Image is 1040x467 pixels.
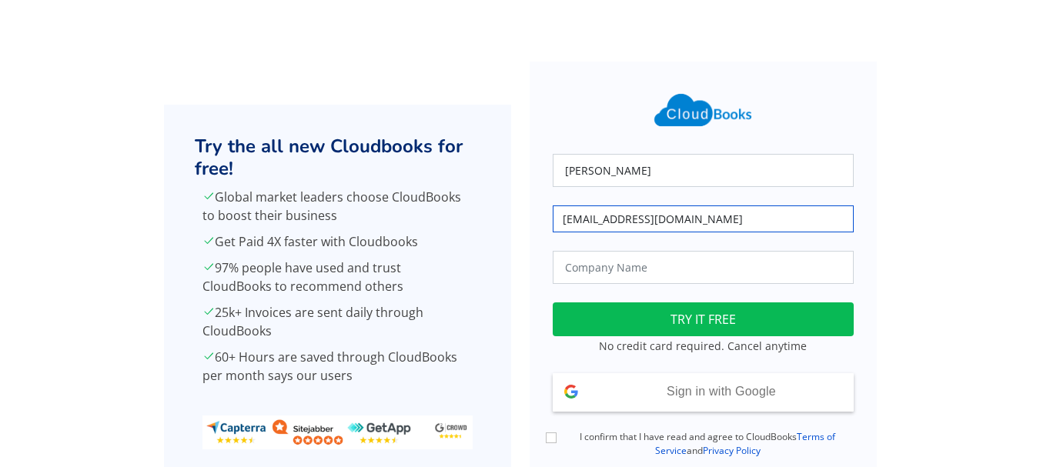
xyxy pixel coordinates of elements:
[202,348,473,385] p: 60+ Hours are saved through CloudBooks per month says our users
[195,135,480,180] h2: Try the all new Cloudbooks for free!
[655,430,836,457] a: Terms of Service
[667,385,776,398] span: Sign in with Google
[202,259,473,295] p: 97% people have used and trust CloudBooks to recommend others
[703,444,761,457] a: Privacy Policy
[553,251,854,284] input: Company Name
[202,303,473,340] p: 25k+ Invoices are sent daily through CloudBooks
[553,302,854,336] button: TRY IT FREE
[553,154,854,187] input: Your Name
[202,188,473,225] p: Global market leaders choose CloudBooks to boost their business
[202,415,473,449] img: ratings_banner.png
[202,232,473,251] p: Get Paid 4X faster with Cloudbooks
[562,430,854,458] label: I confirm that I have read and agree to CloudBooks and
[553,205,854,232] input: Your Email
[599,339,807,353] small: No credit card required. Cancel anytime
[645,85,761,135] img: Cloudbooks Logo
